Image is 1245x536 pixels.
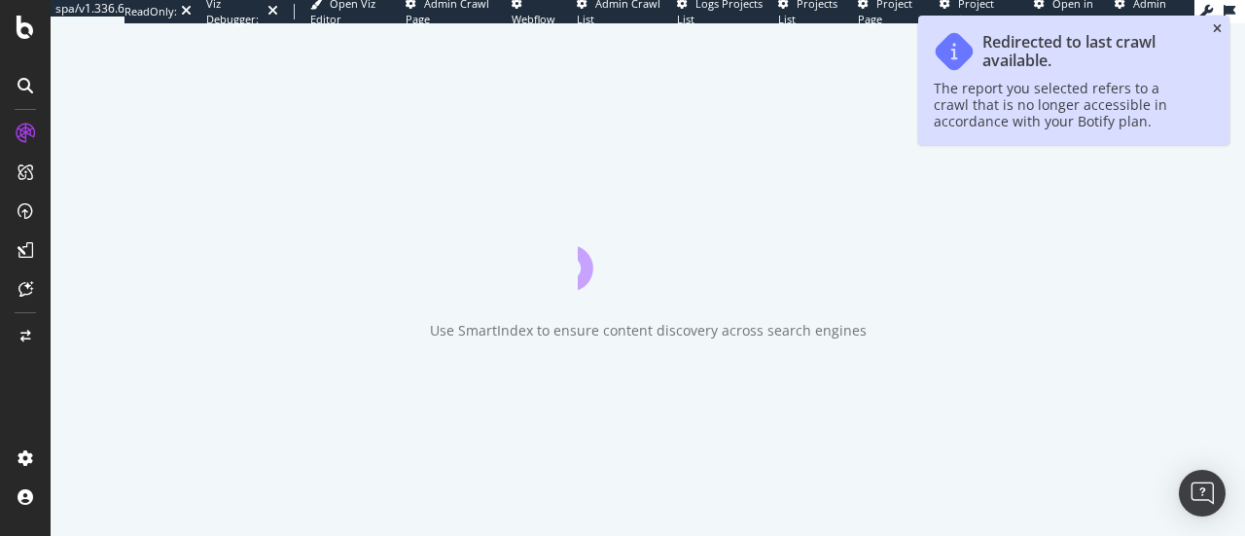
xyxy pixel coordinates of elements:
span: Webflow [512,12,555,26]
div: Open Intercom Messenger [1179,470,1226,517]
div: The report you selected refers to a crawl that is no longer accessible in accordance with your Bo... [934,80,1194,129]
div: close toast [1213,23,1222,35]
div: ReadOnly: [124,4,177,19]
div: Use SmartIndex to ensure content discovery across search engines [430,321,867,340]
div: animation [578,220,718,290]
div: Redirected to last crawl available. [982,33,1194,70]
